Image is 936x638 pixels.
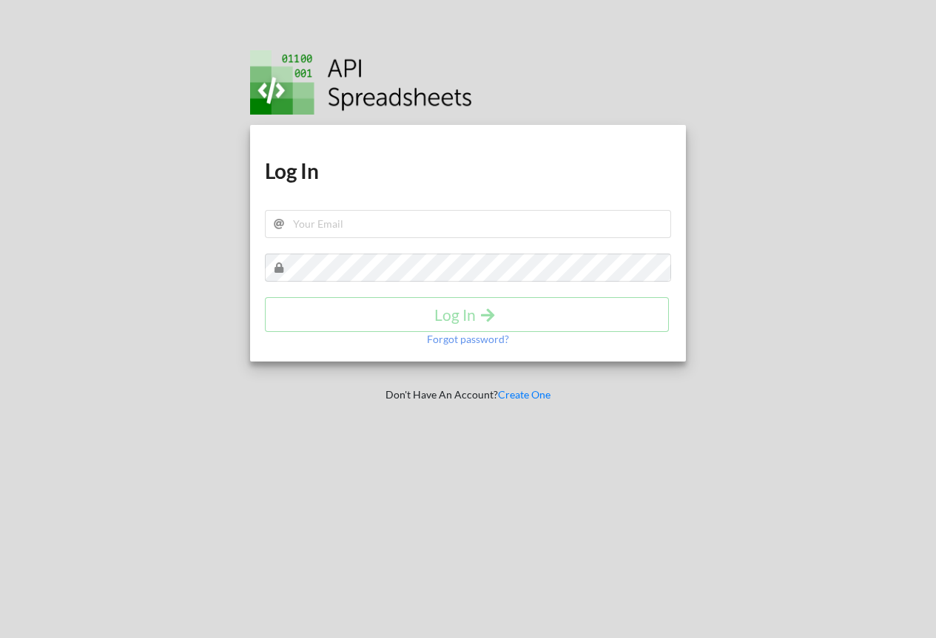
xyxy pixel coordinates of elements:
img: Logo.png [250,50,472,115]
input: Your Email [265,210,672,238]
h1: Log In [265,157,672,184]
a: Create One [498,388,551,401]
p: Don't Have An Account? [240,387,697,402]
p: Forgot password? [427,332,509,347]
